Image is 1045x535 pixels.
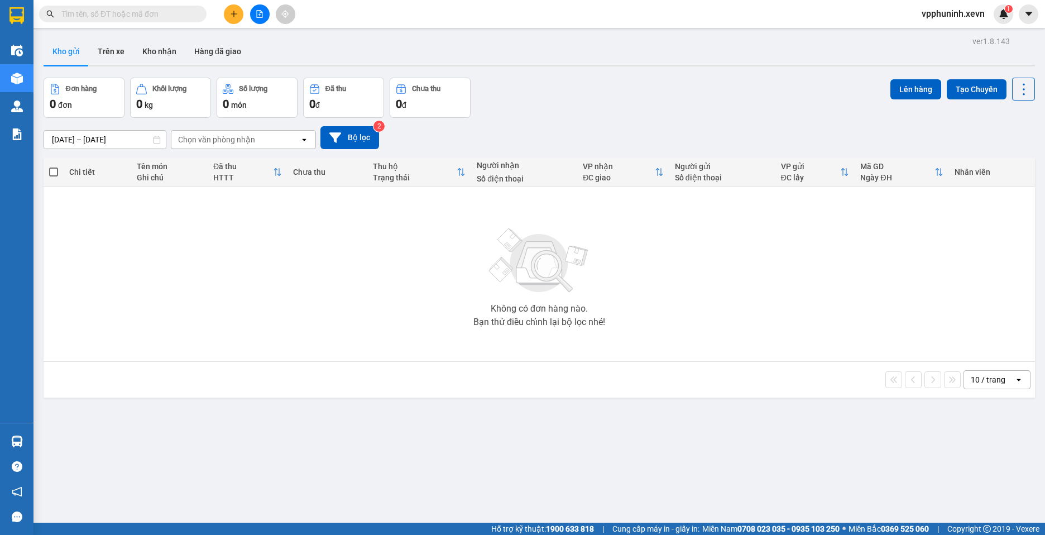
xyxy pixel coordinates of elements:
[320,126,379,149] button: Bộ lọc
[145,101,153,109] span: kg
[137,162,202,171] div: Tên món
[373,173,457,182] div: Trạng thái
[491,523,594,535] span: Hỗ trợ kỹ thuật:
[983,525,991,533] span: copyright
[61,8,193,20] input: Tìm tên, số ĐT hoặc mã đơn
[849,523,929,535] span: Miền Bắc
[373,121,385,132] sup: 2
[890,79,941,99] button: Lên hàng
[69,168,126,176] div: Chi tiết
[44,38,89,65] button: Kho gửi
[577,157,669,187] th: Toggle SortBy
[1005,5,1013,13] sup: 1
[546,524,594,533] strong: 1900 633 818
[230,10,238,18] span: plus
[999,9,1009,19] img: icon-new-feature
[602,523,604,535] span: |
[412,85,440,93] div: Chưa thu
[133,38,185,65] button: Kho nhận
[185,38,250,65] button: Hàng đã giao
[1024,9,1034,19] span: caret-down
[44,78,124,118] button: Đơn hàng0đơn
[781,173,841,182] div: ĐC lấy
[913,7,994,21] span: vpphuninh.xevn
[223,97,229,111] span: 0
[675,162,770,171] div: Người gửi
[12,461,22,472] span: question-circle
[11,436,23,447] img: warehouse-icon
[12,512,22,522] span: message
[947,79,1006,99] button: Tạo Chuyến
[1019,4,1038,24] button: caret-down
[373,162,457,171] div: Thu hộ
[12,486,22,497] span: notification
[46,10,54,18] span: search
[213,173,273,182] div: HTTT
[256,10,263,18] span: file-add
[971,374,1005,385] div: 10 / trang
[1006,5,1010,13] span: 1
[855,157,949,187] th: Toggle SortBy
[11,128,23,140] img: solution-icon
[239,85,267,93] div: Số lượng
[483,222,595,300] img: svg+xml;base64,PHN2ZyBjbGFzcz0ibGlzdC1wbHVnX19zdmciIHhtbG5zPSJodHRwOi8vd3d3LnczLm9yZy8yMDAwL3N2Zy...
[402,101,406,109] span: đ
[675,173,770,182] div: Số điện thoại
[11,73,23,84] img: warehouse-icon
[231,101,247,109] span: món
[477,174,572,183] div: Số điện thoại
[390,78,471,118] button: Chưa thu0đ
[66,85,97,93] div: Đơn hàng
[208,157,287,187] th: Toggle SortBy
[281,10,289,18] span: aim
[325,85,346,93] div: Đã thu
[612,523,699,535] span: Cung cấp máy in - giấy in:
[860,173,934,182] div: Ngày ĐH
[11,101,23,112] img: warehouse-icon
[11,45,23,56] img: warehouse-icon
[50,97,56,111] span: 0
[276,4,295,24] button: aim
[583,162,655,171] div: VP nhận
[491,304,588,313] div: Không có đơn hàng nào.
[781,162,841,171] div: VP gửi
[293,168,362,176] div: Chưa thu
[315,101,320,109] span: đ
[130,78,211,118] button: Khối lượng0kg
[972,35,1010,47] div: ver 1.8.143
[473,318,605,327] div: Bạn thử điều chỉnh lại bộ lọc nhé!
[58,101,72,109] span: đơn
[309,97,315,111] span: 0
[224,4,243,24] button: plus
[477,161,572,170] div: Người nhận
[583,173,655,182] div: ĐC giao
[842,527,846,531] span: ⚪️
[702,523,840,535] span: Miền Nam
[136,97,142,111] span: 0
[937,523,939,535] span: |
[137,173,202,182] div: Ghi chú
[860,162,934,171] div: Mã GD
[881,524,929,533] strong: 0369 525 060
[250,4,270,24] button: file-add
[303,78,384,118] button: Đã thu0đ
[1014,375,1023,384] svg: open
[89,38,133,65] button: Trên xe
[9,7,24,24] img: logo-vxr
[300,135,309,144] svg: open
[367,157,472,187] th: Toggle SortBy
[396,97,402,111] span: 0
[737,524,840,533] strong: 0708 023 035 - 0935 103 250
[955,168,1029,176] div: Nhân viên
[775,157,855,187] th: Toggle SortBy
[152,85,186,93] div: Khối lượng
[217,78,298,118] button: Số lượng0món
[178,134,255,145] div: Chọn văn phòng nhận
[44,131,166,149] input: Select a date range.
[213,162,273,171] div: Đã thu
